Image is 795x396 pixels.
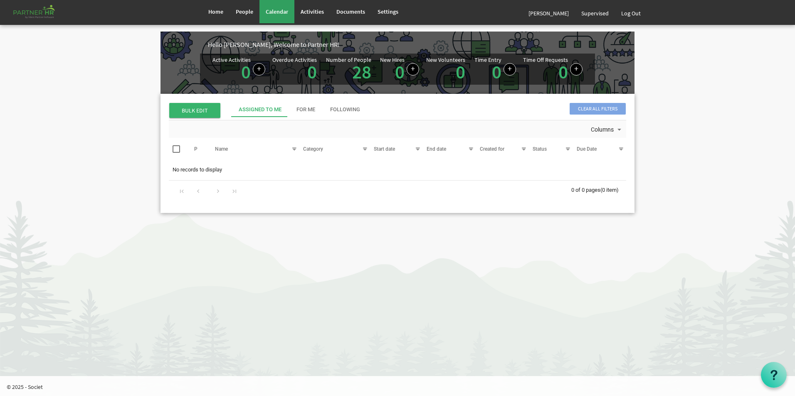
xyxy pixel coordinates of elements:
[212,57,251,63] div: Active Activities
[581,10,609,17] span: Supervised
[492,60,501,83] a: 0
[426,57,465,63] div: New Volunteers
[215,146,228,152] span: Name
[307,60,317,83] a: 0
[336,8,365,15] span: Documents
[380,57,419,81] div: People hired in the last 7 days
[474,57,516,81] div: Number of Time Entries
[426,57,467,81] div: Volunteer hired in the last 7 days
[570,103,626,115] span: Clear all filters
[374,146,395,152] span: Start date
[378,8,398,15] span: Settings
[330,106,360,114] div: Following
[523,57,583,81] div: Number of active time off requests
[504,63,516,76] a: Log hours
[241,60,251,83] a: 0
[589,125,625,135] button: Columns
[523,57,568,63] div: Time Off Requests
[380,57,405,63] div: New Hires
[229,185,240,196] div: Go to last page
[253,63,265,76] a: Create a new Activity
[272,57,317,63] div: Overdue Activities
[326,57,371,63] div: Number of People
[296,106,315,114] div: For Me
[193,185,204,196] div: Go to previous page
[212,57,265,81] div: Number of active Activities in Partner HR
[571,187,600,193] span: 0 of 0 pages
[326,57,373,81] div: Total number of active people in Partner HR
[231,102,689,117] div: tab-header
[571,181,626,198] div: 0 of 0 pages (0 item)
[266,8,288,15] span: Calendar
[577,146,597,152] span: Due Date
[7,383,795,391] p: © 2025 - Societ
[522,2,575,25] a: [PERSON_NAME]
[480,146,504,152] span: Created for
[272,57,319,81] div: Activities assigned to you for which the Due Date is passed
[395,60,405,83] a: 0
[301,8,324,15] span: Activities
[352,60,371,83] a: 28
[176,185,188,196] div: Go to first page
[575,2,615,25] a: Supervised
[194,146,198,152] span: P
[212,185,224,196] div: Go to next page
[590,125,615,135] span: Columns
[600,187,619,193] span: (0 item)
[589,120,625,138] div: Columns
[570,63,583,76] a: Create a new time off request
[169,162,626,178] td: No records to display
[615,2,647,25] a: Log Out
[407,63,419,76] a: Add new person to Partner HR
[303,146,323,152] span: Category
[169,103,220,118] span: BULK EDIT
[236,8,253,15] span: People
[208,40,635,49] div: Hello [PERSON_NAME], Welcome to Partner HR!
[558,60,568,83] a: 0
[533,146,547,152] span: Status
[456,60,465,83] a: 0
[427,146,446,152] span: End date
[474,57,501,63] div: Time Entry
[239,106,281,114] div: Assigned To Me
[208,8,223,15] span: Home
